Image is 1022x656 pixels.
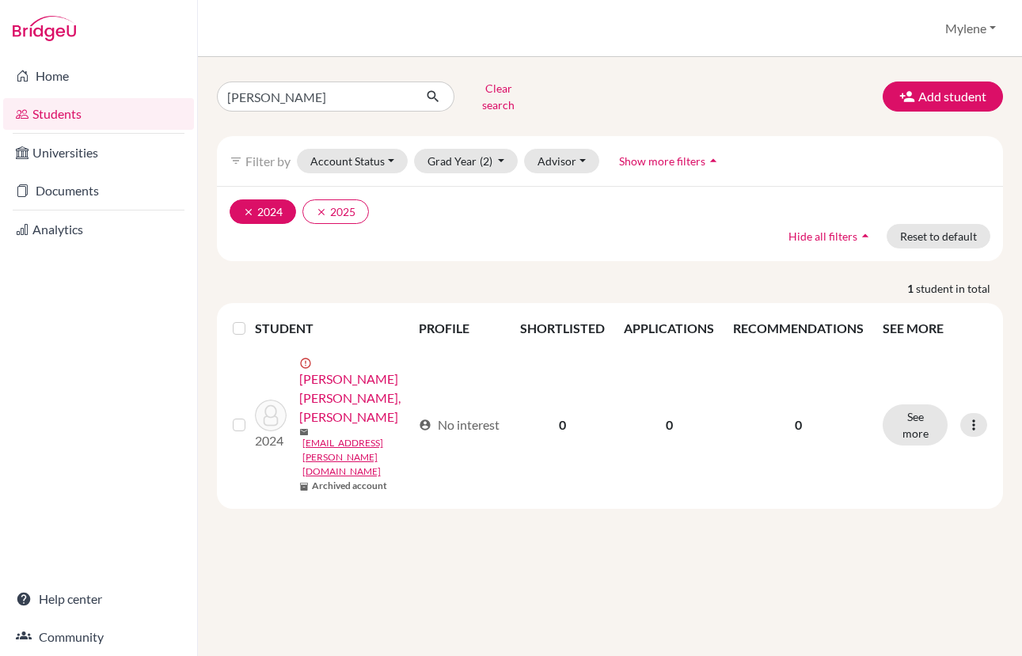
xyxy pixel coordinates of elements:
[312,479,387,493] b: Archived account
[299,482,309,491] span: inventory_2
[299,427,309,437] span: mail
[230,199,296,224] button: clear2024
[255,400,287,431] img: Maria Jose, TRINDADE
[419,419,431,431] span: account_circle
[3,98,194,130] a: Students
[614,309,724,347] th: APPLICATIONS
[3,137,194,169] a: Universities
[857,228,873,244] i: arrow_drop_up
[302,199,369,224] button: clear2025
[3,583,194,615] a: Help center
[733,415,864,434] p: 0
[243,207,254,218] i: clear
[299,370,412,427] a: [PERSON_NAME] [PERSON_NAME], [PERSON_NAME]
[524,149,599,173] button: Advisor
[419,415,500,434] div: No interest
[3,621,194,653] a: Community
[3,214,194,245] a: Analytics
[217,82,413,112] input: Find student by name...
[245,154,291,169] span: Filter by
[606,149,735,173] button: Show more filtersarrow_drop_up
[3,60,194,92] a: Home
[255,431,287,450] p: 2024
[873,309,997,347] th: SEE MORE
[907,280,916,297] strong: 1
[511,347,614,502] td: 0
[775,224,887,248] button: Hide all filtersarrow_drop_up
[511,309,614,347] th: SHORTLISTED
[938,13,1003,44] button: Mylene
[255,309,409,347] th: STUDENT
[883,404,948,446] button: See more
[3,175,194,207] a: Documents
[916,280,1003,297] span: student in total
[788,229,857,243] span: Hide all filters
[414,149,519,173] button: Grad Year(2)
[297,149,408,173] button: Account Status
[316,207,327,218] i: clear
[13,16,76,41] img: Bridge-U
[230,154,242,167] i: filter_list
[480,154,492,168] span: (2)
[454,76,542,117] button: Clear search
[724,309,873,347] th: RECOMMENDATIONS
[619,154,705,168] span: Show more filters
[614,347,724,502] td: 0
[409,309,511,347] th: PROFILE
[883,82,1003,112] button: Add student
[299,357,315,370] span: error_outline
[887,224,990,248] button: Reset to default
[705,153,721,169] i: arrow_drop_up
[302,436,412,479] a: [EMAIL_ADDRESS][PERSON_NAME][DOMAIN_NAME]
